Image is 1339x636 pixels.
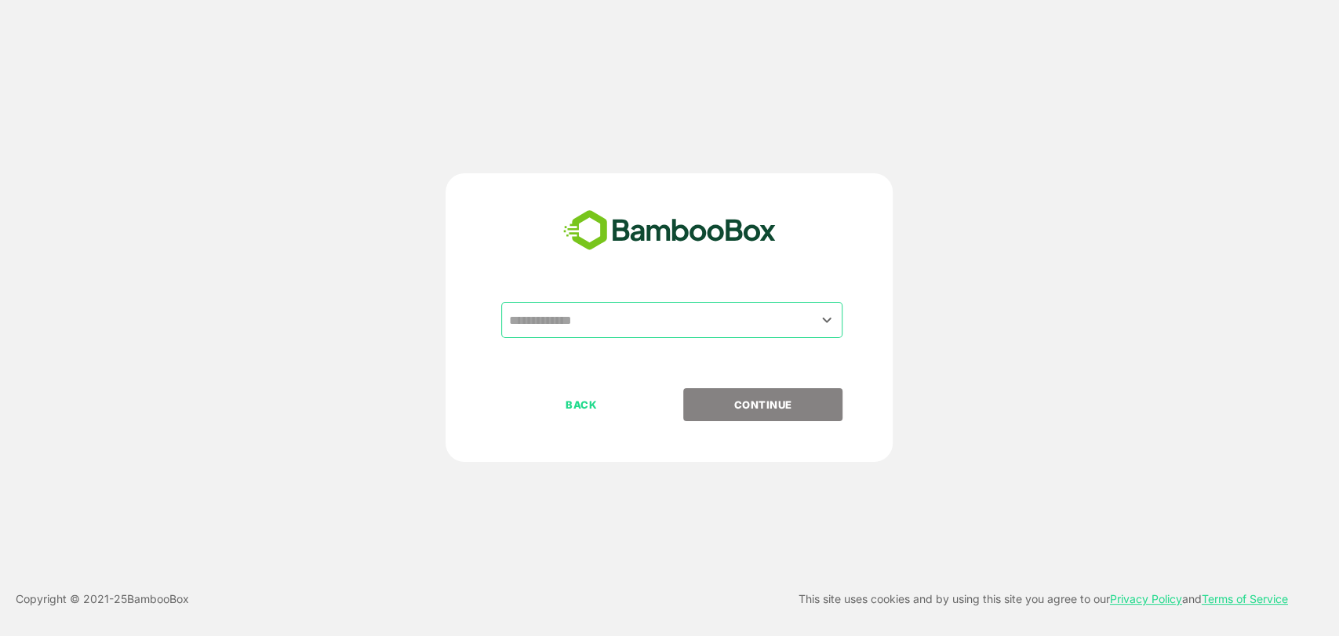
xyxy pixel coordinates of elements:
[1110,592,1182,605] a: Privacy Policy
[503,396,660,413] p: BACK
[685,396,842,413] p: CONTINUE
[799,590,1288,609] p: This site uses cookies and by using this site you agree to our and
[501,388,660,421] button: BACK
[16,590,189,609] p: Copyright © 2021- 25 BambooBox
[555,205,784,256] img: bamboobox
[683,388,842,421] button: CONTINUE
[1202,592,1288,605] a: Terms of Service
[816,309,837,330] button: Open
